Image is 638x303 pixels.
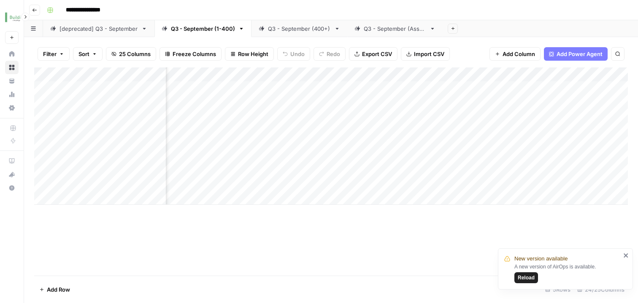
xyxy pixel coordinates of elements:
[5,168,19,181] button: What's new?
[5,61,19,74] a: Browse
[364,24,426,33] div: Q3 - September (Assn.)
[5,181,19,195] button: Help + Support
[5,101,19,115] a: Settings
[238,50,268,58] span: Row Height
[542,283,574,296] div: 5 Rows
[401,47,450,61] button: Import CSV
[159,47,222,61] button: Freeze Columns
[73,47,103,61] button: Sort
[349,47,397,61] button: Export CSV
[314,47,346,61] button: Redo
[574,283,628,296] div: 24/25 Columns
[5,47,19,61] a: Home
[290,50,305,58] span: Undo
[544,47,608,61] button: Add Power Agent
[503,50,535,58] span: Add Column
[347,20,443,37] a: Q3 - September (Assn.)
[514,255,568,263] span: New version available
[154,20,251,37] a: Q3 - September (1-400)
[38,47,70,61] button: Filter
[5,74,19,88] a: Your Data
[173,50,216,58] span: Freeze Columns
[5,154,19,168] a: AirOps Academy
[119,50,151,58] span: 25 Columns
[5,10,20,25] img: Buildium Logo
[78,50,89,58] span: Sort
[5,88,19,101] a: Usage
[623,252,629,259] button: close
[251,20,347,37] a: Q3 - September (400+)
[5,168,18,181] div: What's new?
[106,47,156,61] button: 25 Columns
[518,274,535,282] span: Reload
[5,7,19,28] button: Workspace: Buildium
[171,24,235,33] div: Q3 - September (1-400)
[414,50,444,58] span: Import CSV
[514,263,621,283] div: A new version of AirOps is available.
[327,50,340,58] span: Redo
[225,47,274,61] button: Row Height
[362,50,392,58] span: Export CSV
[43,50,57,58] span: Filter
[43,20,154,37] a: [deprecated] Q3 - September
[557,50,603,58] span: Add Power Agent
[268,24,331,33] div: Q3 - September (400+)
[59,24,138,33] div: [deprecated] Q3 - September
[34,283,75,296] button: Add Row
[47,285,70,294] span: Add Row
[514,272,538,283] button: Reload
[489,47,541,61] button: Add Column
[277,47,310,61] button: Undo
